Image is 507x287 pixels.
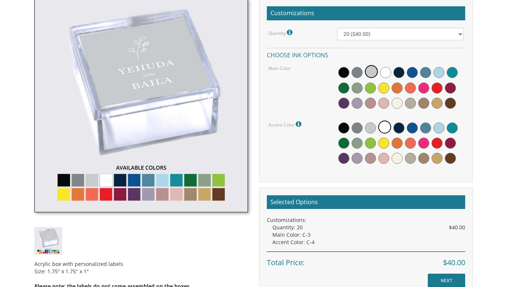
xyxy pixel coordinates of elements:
[267,251,465,268] div: Total Price:
[268,28,294,37] label: Quantity
[267,195,465,209] h2: Selected Options
[34,260,123,267] span: Acrylic box with personalized labels
[443,257,465,268] span: $40.00
[267,48,465,61] h4: Choose ink options
[267,6,465,20] h2: Customizations
[272,239,465,246] div: Accent Color: C-4
[272,224,465,231] div: Quantity: 20
[34,227,62,255] img: fba_style10.jpg
[449,224,465,231] span: $40.00
[268,119,303,129] label: Accent Color
[267,216,465,224] div: Customizations:
[272,231,465,239] div: Main Color: C-3
[268,65,291,71] label: Main Color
